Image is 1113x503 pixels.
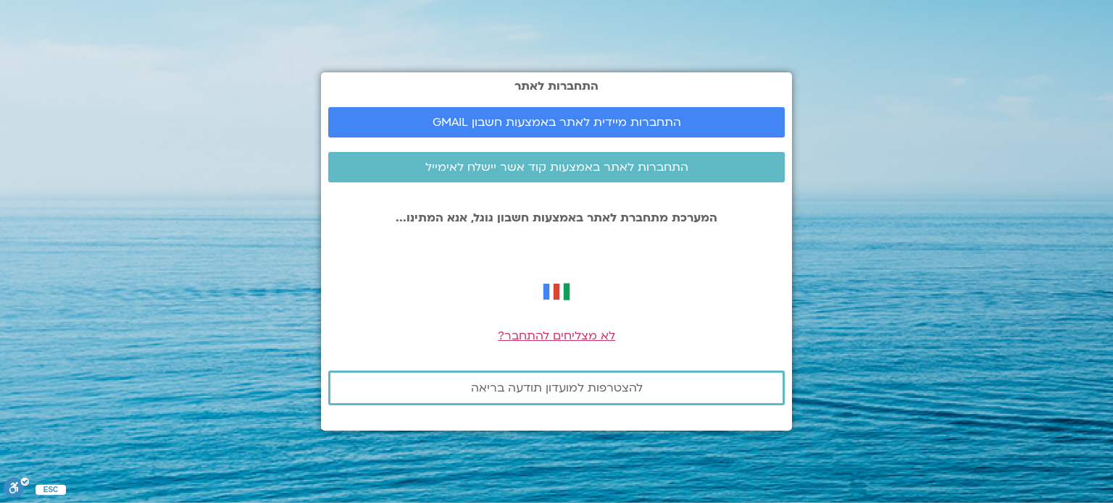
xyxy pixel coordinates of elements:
[328,371,785,405] a: להצטרפות למועדון תודעה בריאה
[328,80,785,93] h2: התחברות לאתר
[328,152,785,182] a: התחברות לאתר באמצעות קוד אשר יישלח לאימייל
[328,107,785,138] a: התחברות מיידית לאתר באמצעות חשבון GMAIL
[328,211,785,224] p: המערכת מתחברת לאתר באמצעות חשבון גוגל, אנא המתינו...
[425,161,688,174] span: התחברות לאתר באמצעות קוד אשר יישלח לאימייל
[471,381,643,394] span: להצטרפות למועדון תודעה בריאה
[498,328,615,344] a: לא מצליחים להתחבר?
[433,116,681,129] span: התחברות מיידית לאתר באמצעות חשבון GMAIL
